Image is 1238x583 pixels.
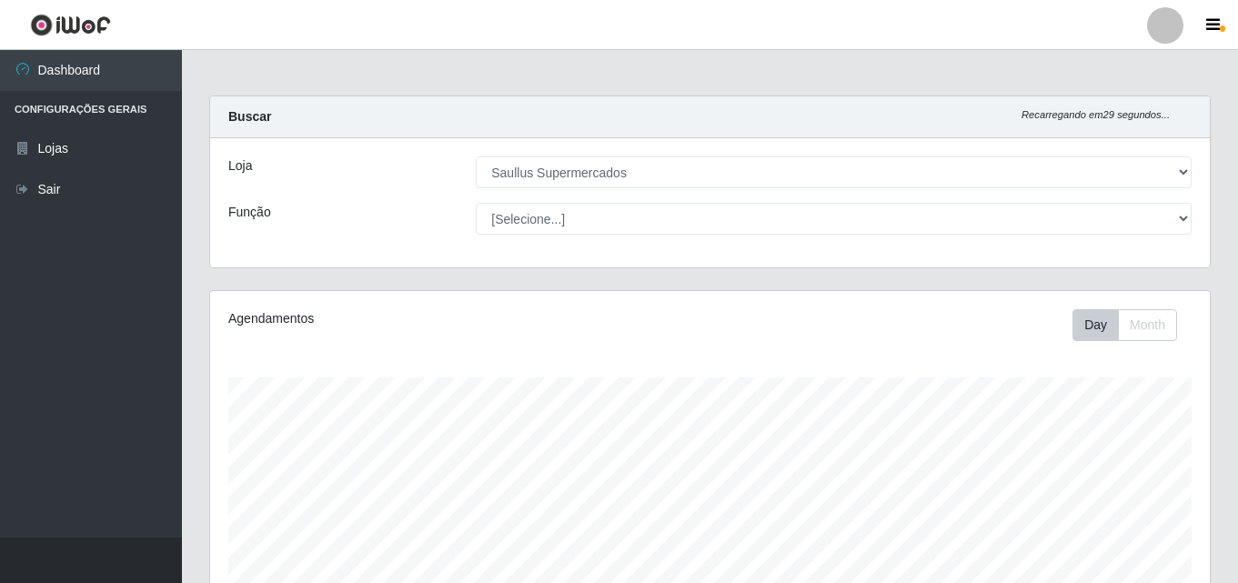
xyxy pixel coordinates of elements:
[1072,309,1119,341] button: Day
[30,14,111,36] img: CoreUI Logo
[1022,109,1170,120] i: Recarregando em 29 segundos...
[228,203,271,222] label: Função
[228,109,271,124] strong: Buscar
[1118,309,1177,341] button: Month
[1072,309,1192,341] div: Toolbar with button groups
[228,156,252,176] label: Loja
[1072,309,1177,341] div: First group
[228,309,614,328] div: Agendamentos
